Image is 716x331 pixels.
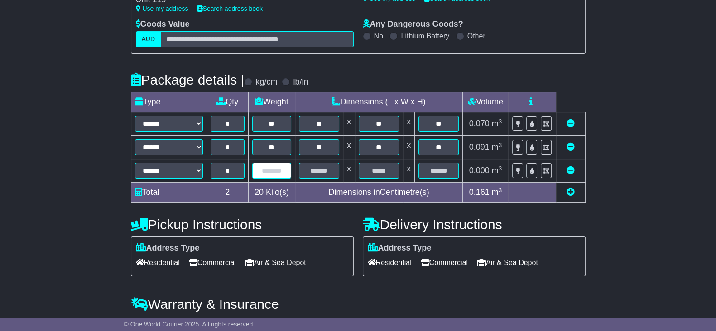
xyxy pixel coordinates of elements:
[293,77,308,87] label: lb/in
[207,92,249,112] td: Qty
[255,188,264,197] span: 20
[136,255,180,270] span: Residential
[131,183,207,203] td: Total
[249,92,295,112] td: Weight
[131,317,586,326] div: All our quotes include a $ FreightSafe warranty.
[343,136,355,159] td: x
[469,188,490,197] span: 0.161
[492,142,502,151] span: m
[499,142,502,148] sup: 3
[136,31,161,47] label: AUD
[403,159,415,183] td: x
[567,188,575,197] a: Add new item
[492,166,502,175] span: m
[343,112,355,136] td: x
[255,77,277,87] label: kg/cm
[477,255,538,270] span: Air & Sea Depot
[403,136,415,159] td: x
[343,159,355,183] td: x
[207,183,249,203] td: 2
[131,297,586,312] h4: Warranty & Insurance
[189,255,236,270] span: Commercial
[245,255,306,270] span: Air & Sea Depot
[401,32,449,40] label: Lithium Battery
[295,92,463,112] td: Dimensions (L x W x H)
[499,165,502,172] sup: 3
[467,32,485,40] label: Other
[249,183,295,203] td: Kilo(s)
[463,92,508,112] td: Volume
[492,188,502,197] span: m
[421,255,468,270] span: Commercial
[295,183,463,203] td: Dimensions in Centimetre(s)
[222,317,236,326] span: 250
[124,321,255,328] span: © One World Courier 2025. All rights reserved.
[499,118,502,125] sup: 3
[469,142,490,151] span: 0.091
[197,5,263,12] a: Search address book
[469,119,490,128] span: 0.070
[368,243,432,253] label: Address Type
[131,72,245,87] h4: Package details |
[374,32,383,40] label: No
[363,19,463,29] label: Any Dangerous Goods?
[567,166,575,175] a: Remove this item
[136,5,188,12] a: Use my address
[368,255,412,270] span: Residential
[363,217,586,232] h4: Delivery Instructions
[492,119,502,128] span: m
[131,217,354,232] h4: Pickup Instructions
[136,243,200,253] label: Address Type
[567,119,575,128] a: Remove this item
[131,92,207,112] td: Type
[136,19,190,29] label: Goods Value
[403,112,415,136] td: x
[499,187,502,194] sup: 3
[567,142,575,151] a: Remove this item
[469,166,490,175] span: 0.000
